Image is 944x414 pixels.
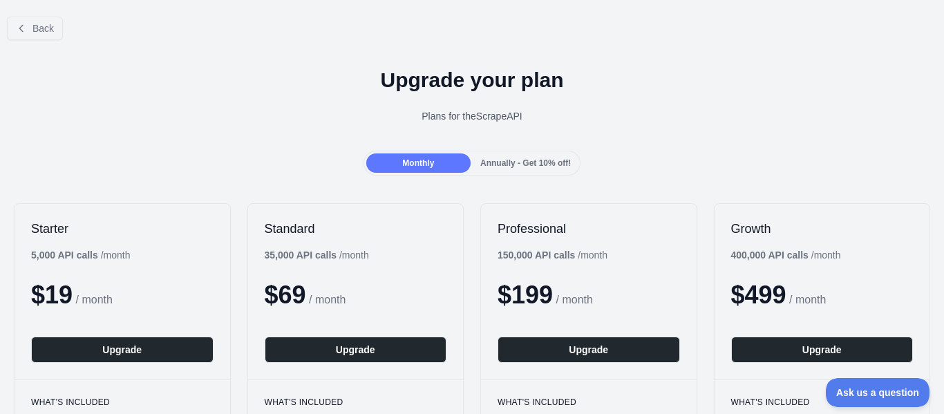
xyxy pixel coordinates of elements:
[731,281,786,309] span: $ 499
[265,250,337,261] b: 35,000 API calls
[498,250,575,261] b: 150,000 API calls
[265,220,447,237] h2: Standard
[265,248,369,262] div: / month
[498,281,553,309] span: $ 199
[826,378,930,407] iframe: Toggle Customer Support
[498,220,680,237] h2: Professional
[498,248,607,262] div: / month
[731,248,841,262] div: / month
[731,220,914,237] h2: Growth
[731,250,809,261] b: 400,000 API calls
